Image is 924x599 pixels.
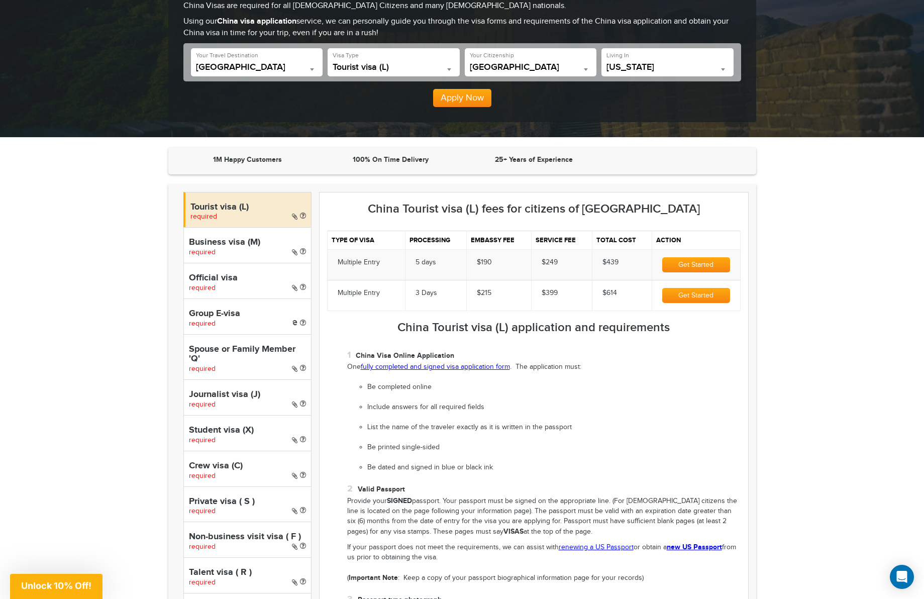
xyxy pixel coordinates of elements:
[416,258,436,266] span: 5 days
[608,155,746,167] iframe: Customer reviews powered by Trustpilot
[602,289,617,297] span: $614
[405,231,466,249] th: Processing
[662,261,730,269] a: Get Started
[503,527,524,536] strong: VISAS
[433,89,491,107] button: Apply Now
[189,436,216,444] span: required
[356,351,454,360] strong: China Visa Online Application
[495,155,573,164] strong: 25+ Years of Experience
[190,213,217,221] span: required
[189,390,306,400] h4: Journalist visa (J)
[327,203,741,216] h3: China Tourist visa (L) fees for citizens of [GEOGRAPHIC_DATA]
[347,542,741,583] p: If your passport does not meet the requirements, we can assist with or obtain a from us prior to ...
[189,578,216,586] span: required
[190,203,306,213] h4: Tourist visa (L)
[606,51,629,60] label: Living In
[367,423,741,433] li: List the name of the traveler exactly as it is written in the passport
[592,231,652,249] th: Total cost
[196,62,318,76] span: China
[333,62,455,72] span: Tourist visa (L)
[189,426,306,436] h4: Student visa (X)
[189,365,216,373] span: required
[662,257,730,272] button: Get Started
[333,51,359,60] label: Visa Type
[532,231,592,249] th: Service fee
[327,321,741,334] h3: China Tourist visa (L) application and requirements
[338,289,380,297] span: Multiple Entry
[189,248,216,256] span: required
[189,309,306,319] h4: Group E-visa
[217,17,296,26] strong: China visa application
[367,443,741,453] li: Be printed single-sided
[349,573,398,582] strong: Important Note
[559,543,634,551] a: renewing a US Passport
[189,497,306,507] h4: Private visa ( S )
[542,289,558,297] span: $399
[189,401,216,409] span: required
[10,574,102,599] div: Unlock 10% Off!
[602,258,619,266] span: $439
[466,231,531,249] th: Embassy fee
[333,62,455,76] span: Tourist visa (L)
[189,532,306,542] h4: Non-business visit visa ( F )
[470,62,592,76] span: United States
[327,231,405,249] th: Type of visa
[606,62,729,72] span: Michigan
[21,580,91,591] span: Unlock 10% Off!
[662,291,730,299] a: Get Started
[189,320,216,328] span: required
[667,543,722,551] a: new US Passport
[189,472,216,480] span: required
[662,288,730,303] button: Get Started
[213,155,282,164] strong: 1M Happy Customers
[338,258,380,266] span: Multiple Entry
[361,363,510,371] a: fully completed and signed visa application form
[367,463,741,473] li: Be dated and signed in blue or black ink
[189,238,306,248] h4: Business visa (M)
[367,403,741,413] li: Include answers for all required fields
[196,62,318,72] span: China
[477,258,492,266] span: $190
[358,485,405,493] strong: Valid Passport
[347,362,741,372] p: One . The application must:
[367,382,741,392] li: Be completed online
[477,289,491,297] span: $215
[183,16,741,39] p: Using our service, we can personally guide you through the visa forms and requirements of the Chi...
[189,284,216,292] span: required
[890,565,914,589] div: Open Intercom Messenger
[189,568,306,578] h4: Talent visa ( R )
[189,507,216,515] span: required
[606,62,729,76] span: Michigan
[189,345,306,365] h4: Spouse or Family Member 'Q'
[387,496,412,505] strong: SIGNED
[347,496,741,537] p: Provide your passport. Your passport must be signed on the appropriate line. (For [DEMOGRAPHIC_DA...
[196,51,258,60] label: Your Travel Destination
[470,62,592,72] span: United States
[416,289,437,297] span: 3 Days
[189,543,216,551] span: required
[470,51,514,60] label: Your Citizenship
[652,231,740,249] th: Action
[542,258,558,266] span: $249
[189,461,306,471] h4: Crew visa (C)
[353,155,429,164] strong: 100% On Time Delivery
[183,1,741,12] p: China Visas are required for all [DEMOGRAPHIC_DATA] Citizens and many [DEMOGRAPHIC_DATA] nationals.
[189,273,306,283] h4: Official visa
